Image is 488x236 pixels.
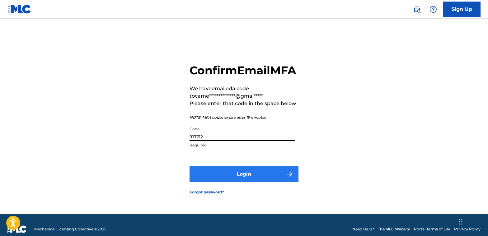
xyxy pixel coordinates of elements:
img: logo [7,225,27,233]
div: Drag [459,212,462,231]
button: Login [190,166,298,182]
p: Please enter that code in the space below [190,100,298,107]
iframe: Chat Widget [457,206,488,236]
img: help [429,6,437,13]
a: Public Search [411,3,423,16]
a: Need Help? [352,226,374,232]
a: Portal Terms of Use [414,226,450,232]
a: Privacy Policy [454,226,481,232]
img: f7272a7cc735f4ea7f67.svg [286,170,293,178]
span: Mechanical Licensing Collective © 2025 [34,226,106,232]
a: The MLC Website [378,226,410,232]
div: Help [427,3,439,16]
p: Required [190,142,295,148]
img: MLC Logo [7,5,31,14]
img: search [413,6,421,13]
h2: Confirm Email MFA [190,63,298,77]
a: Forgot password? [190,189,224,195]
a: Sign Up [443,2,481,17]
p: NOTE: MFA codes expire after 15 minutes [190,115,298,120]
